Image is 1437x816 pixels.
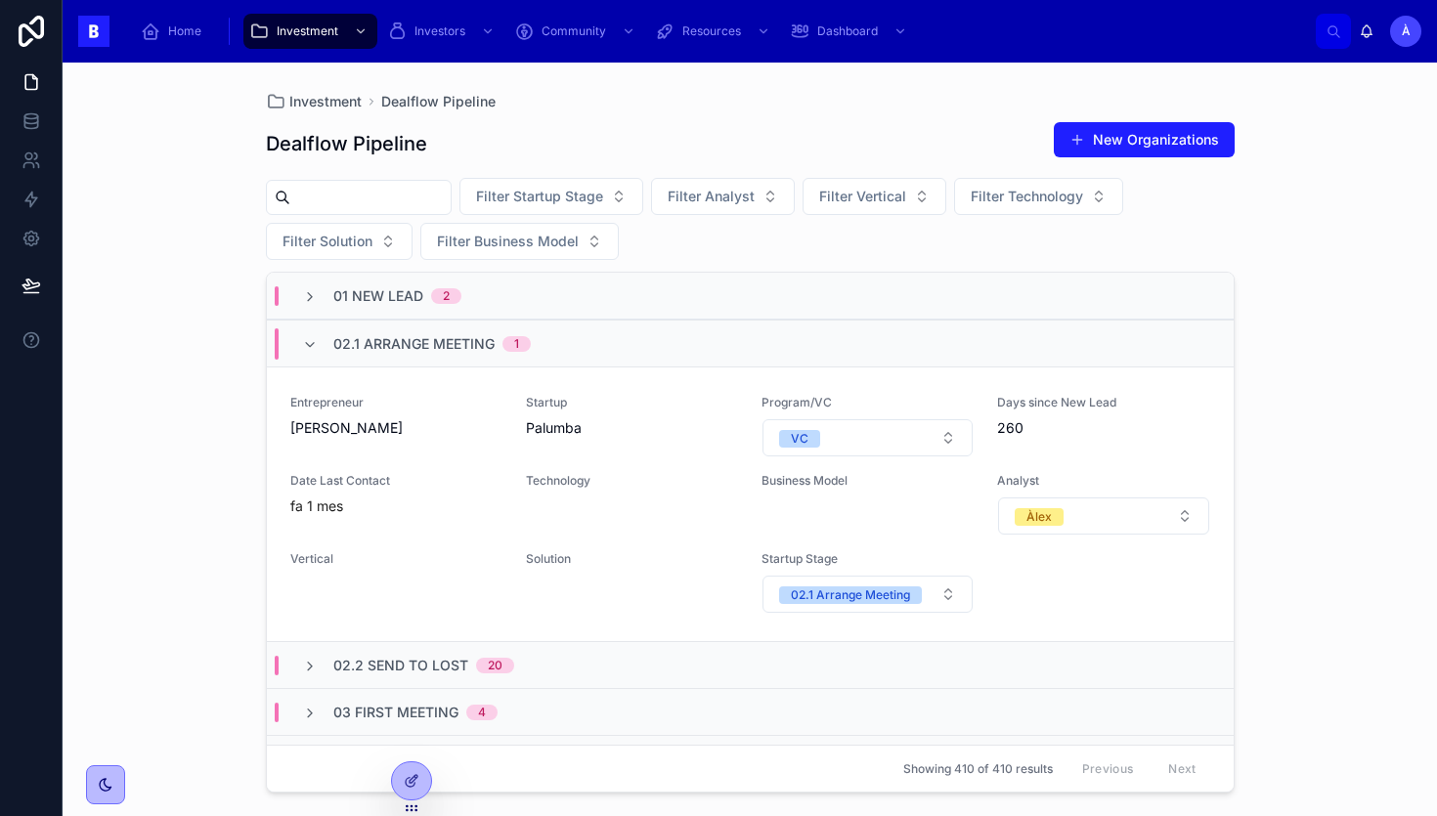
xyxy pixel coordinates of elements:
span: [PERSON_NAME] [290,418,502,438]
span: Filter Solution [283,232,372,251]
span: Filter Vertical [819,187,906,206]
span: Investors [414,23,465,39]
a: Investment [243,14,377,49]
span: Dashboard [817,23,878,39]
button: New Organizations [1054,122,1235,157]
a: Home [135,14,215,49]
span: Business Model [762,473,974,489]
div: 2 [443,288,450,304]
div: 20 [488,658,502,673]
h1: Dealflow Pipeline [266,130,427,157]
a: Community [508,14,645,49]
div: Àlex [1026,508,1052,526]
span: Startup [526,395,738,410]
span: Analyst [997,473,1209,489]
button: Select Button [803,178,946,215]
a: Resources [649,14,780,49]
button: Select Button [762,576,973,613]
span: Resources [682,23,741,39]
span: 260 [997,418,1209,438]
div: 4 [478,705,486,720]
a: Dealflow Pipeline [381,92,496,111]
a: Dashboard [784,14,917,49]
div: scrollable content [125,10,1316,53]
span: Solution [526,551,738,567]
span: Palumba [526,418,738,438]
span: Filter Business Model [437,232,579,251]
div: 1 [514,336,519,352]
div: 02.1 Arrange Meeting [791,586,910,604]
div: VC [791,430,808,448]
button: Select Button [459,178,643,215]
span: Showing 410 of 410 results [903,761,1053,777]
span: 01 New Lead [333,286,423,306]
span: 02.2 Send To Lost [333,656,468,675]
span: Filter Startup Stage [476,187,603,206]
img: App logo [78,16,109,47]
button: Select Button [762,419,973,456]
span: Investment [277,23,338,39]
span: Filter Analyst [668,187,755,206]
span: Date Last Contact [290,473,502,489]
button: Select Button [266,223,413,260]
span: Vertical [290,551,502,567]
span: Program/VC [762,395,974,410]
button: Select Button [998,497,1208,535]
button: Select Button [954,178,1123,215]
span: Days since New Lead [997,395,1209,410]
span: Community [542,23,606,39]
span: 03 First Meeting [333,703,458,722]
span: À [1402,23,1411,39]
span: 02.1 Arrange Meeting [333,334,495,354]
a: Investors [381,14,504,49]
span: Technology [526,473,738,489]
button: Select Button [651,178,795,215]
span: Filter Technology [971,187,1083,206]
button: Unselect ALEX [1015,506,1064,526]
span: Home [168,23,201,39]
a: Investment [266,92,362,111]
button: Select Button [420,223,619,260]
p: fa 1 mes [290,496,343,516]
span: Startup Stage [762,551,974,567]
a: Entrepreneur[PERSON_NAME]StartupPalumbaProgram/VCSelect ButtonDays since New Lead260Date Last Con... [267,366,1234,641]
span: Investment [289,92,362,111]
span: Entrepreneur [290,395,502,410]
